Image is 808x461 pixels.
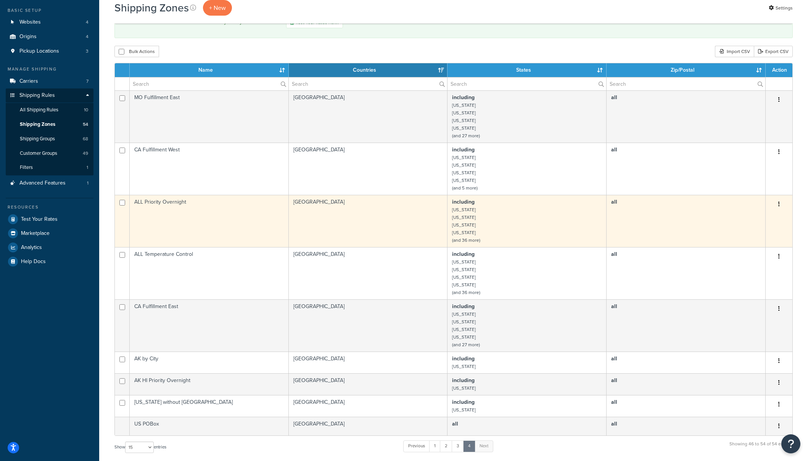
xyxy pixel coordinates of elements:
[611,146,617,154] b: all
[6,88,93,103] a: Shipping Rules
[130,195,289,247] td: ALL Priority Overnight
[130,417,289,435] td: US POBox
[611,355,617,363] b: all
[19,180,66,186] span: Advanced Features
[452,259,476,265] small: [US_STATE]
[83,121,88,128] span: 54
[447,77,606,90] input: Search
[130,247,289,299] td: ALL Temperature Control
[452,318,476,325] small: [US_STATE]
[611,376,617,384] b: all
[452,334,476,341] small: [US_STATE]
[6,161,93,175] li: Filters
[452,214,476,221] small: [US_STATE]
[769,3,793,13] a: Settings
[452,125,476,132] small: [US_STATE]
[452,326,476,333] small: [US_STATE]
[452,93,475,101] b: including
[403,440,430,452] a: Previous
[452,222,476,228] small: [US_STATE]
[6,103,93,117] li: All Shipping Rules
[6,241,93,254] li: Analytics
[130,90,289,143] td: MO Fulfillment East
[289,143,448,195] td: [GEOGRAPHIC_DATA]
[6,74,93,88] a: Carriers 7
[87,180,89,186] span: 1
[130,299,289,352] td: CA Fulfillment East
[130,395,289,417] td: [US_STATE] without [GEOGRAPHIC_DATA]
[86,48,89,55] span: 3
[6,7,93,14] div: Basic Setup
[607,77,765,90] input: Search
[289,352,448,373] td: [GEOGRAPHIC_DATA]
[611,398,617,406] b: all
[440,440,452,452] a: 2
[452,250,475,258] b: including
[6,226,93,240] a: Marketplace
[6,255,93,268] a: Help Docs
[6,132,93,146] li: Shipping Groups
[6,176,93,190] li: Advanced Features
[86,78,89,85] span: 7
[6,15,93,29] a: Websites 4
[114,0,189,15] h1: Shipping Zones
[125,442,154,453] select: Showentries
[452,385,476,392] small: [US_STATE]
[452,274,476,281] small: [US_STATE]
[21,230,50,237] span: Marketplace
[452,237,480,244] small: (and 36 more)
[452,289,480,296] small: (and 36 more)
[452,177,476,184] small: [US_STATE]
[289,417,448,435] td: [GEOGRAPHIC_DATA]
[86,34,89,40] span: 4
[6,146,93,161] li: Customer Groups
[6,88,93,175] li: Shipping Rules
[6,103,93,117] a: All Shipping Rules 10
[130,77,288,90] input: Search
[452,169,476,176] small: [US_STATE]
[289,373,448,395] td: [GEOGRAPHIC_DATA]
[289,195,448,247] td: [GEOGRAPHIC_DATA]
[289,63,448,77] th: Countries: activate to sort column ascending
[463,440,475,452] a: 4
[83,136,88,142] span: 68
[130,373,289,395] td: AK HI Priority Overnight
[289,299,448,352] td: [GEOGRAPHIC_DATA]
[19,34,37,40] span: Origins
[130,143,289,195] td: CA Fulfillment West
[452,355,475,363] b: including
[6,132,93,146] a: Shipping Groups 68
[6,117,93,132] a: Shipping Zones 54
[607,63,766,77] th: Zip/Postal: activate to sort column ascending
[452,102,476,109] small: [US_STATE]
[766,63,792,77] th: Action
[6,44,93,58] a: Pickup Locations 3
[209,3,226,12] span: + New
[611,302,617,310] b: all
[6,30,93,44] li: Origins
[6,212,93,226] li: Test Your Rates
[452,266,476,273] small: [US_STATE]
[20,107,58,113] span: All Shipping Rules
[6,66,93,72] div: Manage Shipping
[114,46,159,57] button: Bulk Actions
[611,420,617,428] b: all
[6,117,93,132] li: Shipping Zones
[20,164,33,171] span: Filters
[452,302,475,310] b: including
[452,281,476,288] small: [US_STATE]
[452,117,476,124] small: [US_STATE]
[289,77,447,90] input: Search
[452,363,476,370] small: [US_STATE]
[19,92,55,99] span: Shipping Rules
[452,109,476,116] small: [US_STATE]
[84,107,88,113] span: 10
[20,121,55,128] span: Shipping Zones
[6,161,93,175] a: Filters 1
[86,19,89,26] span: 4
[130,63,289,77] th: Name: activate to sort column ascending
[6,74,93,88] li: Carriers
[754,46,793,57] a: Export CSV
[6,204,93,210] div: Resources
